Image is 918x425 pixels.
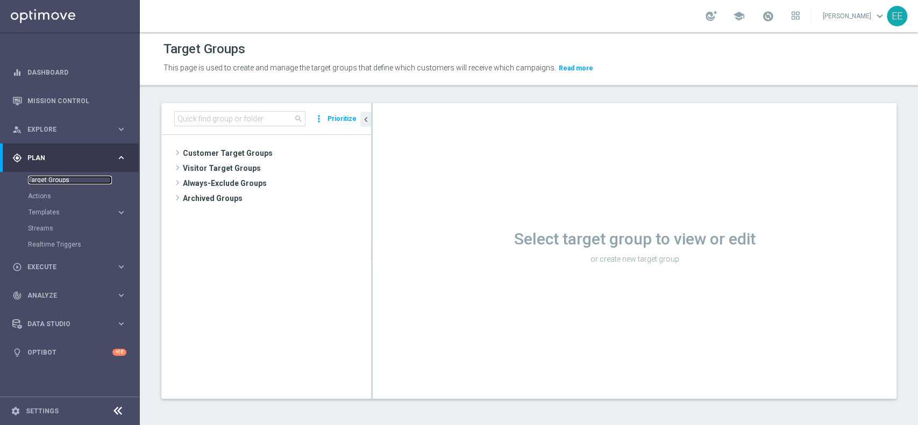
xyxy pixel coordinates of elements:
button: equalizer Dashboard [12,68,127,77]
h1: Target Groups [163,41,245,57]
div: Templates [28,204,139,220]
div: Analyze [12,291,116,300]
span: school [733,10,745,22]
span: Analyze [27,292,116,299]
i: track_changes [12,291,22,300]
div: Execute [12,262,116,272]
span: Plan [27,155,116,161]
button: Data Studio keyboard_arrow_right [12,320,127,328]
a: Dashboard [27,58,126,87]
i: keyboard_arrow_right [116,262,126,272]
span: Explore [27,126,116,133]
span: keyboard_arrow_down [874,10,886,22]
button: chevron_left [360,112,371,127]
input: Quick find group or folder [174,111,305,126]
button: Mission Control [12,97,127,105]
button: Prioritize [326,112,358,126]
div: Actions [28,188,139,204]
i: keyboard_arrow_right [116,153,126,163]
i: person_search [12,125,22,134]
span: This page is used to create and manage the target groups that define which customers will receive... [163,63,556,72]
i: equalizer [12,68,22,77]
a: [PERSON_NAME]keyboard_arrow_down [822,8,887,24]
a: Optibot [27,338,112,366]
p: or create new target group [373,254,896,264]
button: track_changes Analyze keyboard_arrow_right [12,291,127,300]
i: more_vert [314,111,324,126]
a: Target Groups [28,176,112,184]
i: lightbulb [12,348,22,357]
span: Archived Groups [183,191,371,206]
button: gps_fixed Plan keyboard_arrow_right [12,154,127,162]
i: keyboard_arrow_right [116,207,126,218]
span: Customer Target Groups [183,146,371,161]
i: keyboard_arrow_right [116,319,126,329]
a: Realtime Triggers [28,240,112,249]
div: Streams [28,220,139,236]
i: settings [11,406,20,416]
span: Visitor Target Groups [183,161,371,176]
div: Optibot [12,338,126,366]
div: EE [887,6,907,26]
div: Mission Control [12,87,126,115]
i: gps_fixed [12,153,22,163]
button: Read more [558,62,594,74]
div: +10 [112,349,126,356]
span: search [294,114,303,123]
i: chevron_left [361,114,371,125]
div: Templates [29,209,116,215]
div: Target Groups [28,172,139,188]
div: Explore [12,125,116,134]
span: Data Studio [27,321,116,327]
button: lightbulb Optibot +10 [12,348,127,357]
span: Always-Exclude Groups [183,176,371,191]
span: Templates [29,209,105,215]
div: Dashboard [12,58,126,87]
a: Mission Control [27,87,126,115]
button: Templates keyboard_arrow_right [28,208,127,217]
span: Execute [27,264,116,270]
a: Settings [26,408,59,414]
div: Plan [12,153,116,163]
a: Streams [28,224,112,233]
button: person_search Explore keyboard_arrow_right [12,125,127,134]
div: Realtime Triggers [28,236,139,253]
h1: Select target group to view or edit [373,229,896,249]
a: Actions [28,192,112,200]
button: play_circle_outline Execute keyboard_arrow_right [12,263,127,271]
div: Data Studio [12,319,116,329]
i: keyboard_arrow_right [116,124,126,134]
i: play_circle_outline [12,262,22,272]
i: keyboard_arrow_right [116,290,126,300]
